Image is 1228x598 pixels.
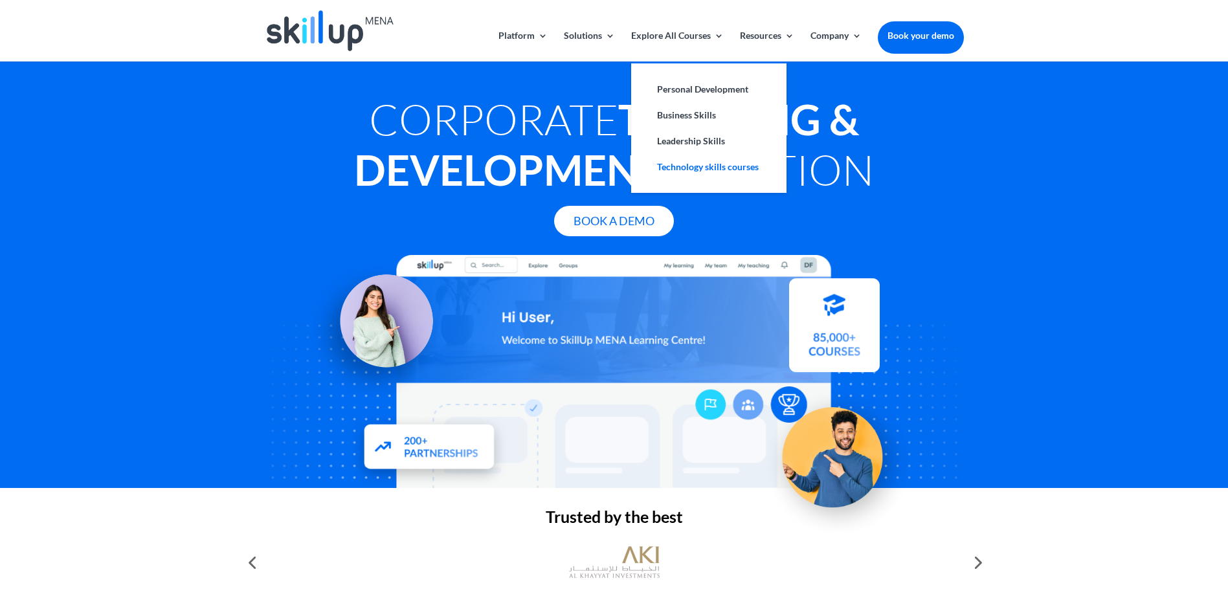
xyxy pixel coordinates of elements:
[878,21,964,50] a: Book your demo
[569,540,660,585] img: al khayyat investments logo
[354,94,859,195] strong: Training & Development
[1012,458,1228,598] iframe: Chat Widget
[498,31,548,61] a: Platform
[306,260,446,400] img: Learning Management Solution - SkillUp
[740,31,794,61] a: Resources
[789,284,880,378] img: Courses library - SkillUp MENA
[761,379,915,533] img: Upskill your workforce - SkillUp
[348,412,509,487] img: Partners - SkillUp Mena
[267,10,394,51] img: Skillup Mena
[631,31,724,61] a: Explore All Courses
[564,31,615,61] a: Solutions
[265,94,964,201] h1: Corporate Solution
[554,206,674,236] a: Book A Demo
[810,31,862,61] a: Company
[644,128,774,154] a: Leadership Skills
[644,102,774,128] a: Business Skills
[265,509,964,531] h2: Trusted by the best
[644,76,774,102] a: Personal Development
[644,154,774,180] a: Technology skills courses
